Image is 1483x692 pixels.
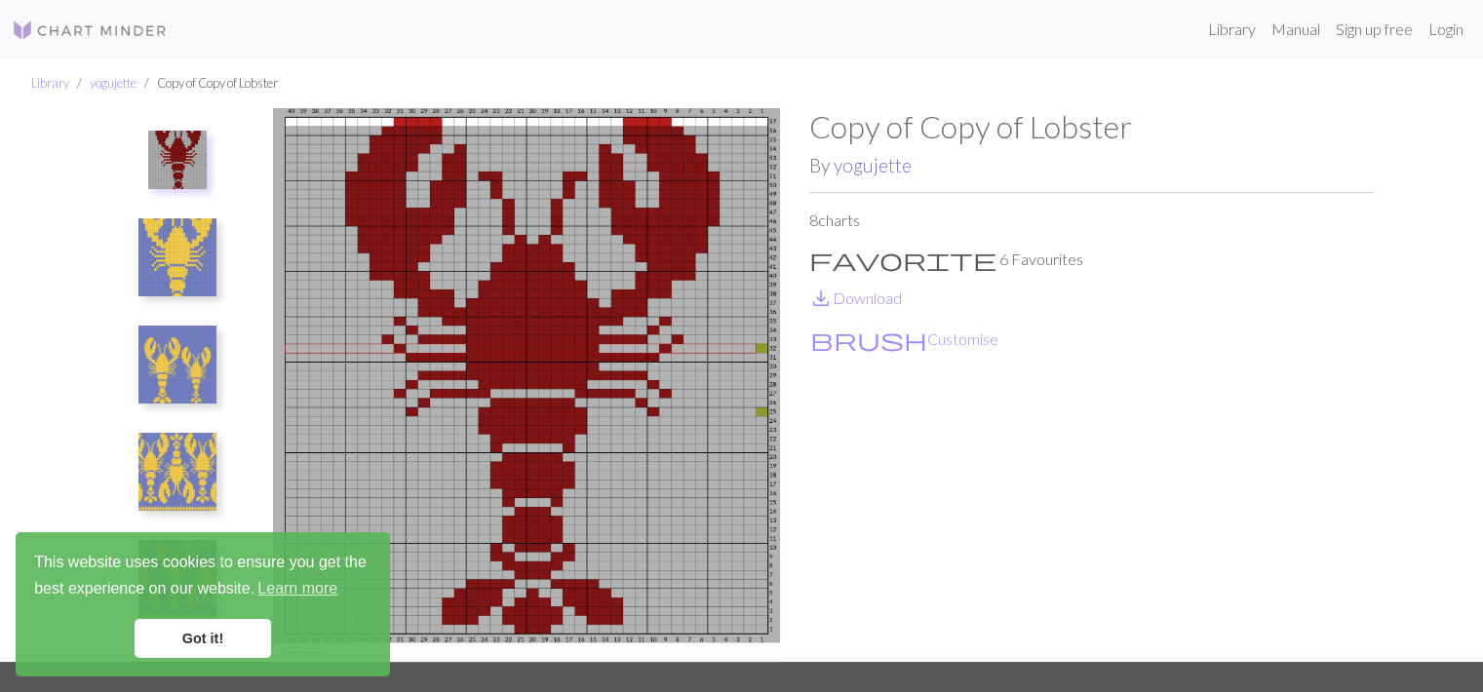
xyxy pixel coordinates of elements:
[1421,10,1471,49] a: Login
[809,288,902,307] a: DownloadDownload
[12,19,168,42] img: Logo
[16,532,390,676] div: cookieconsent
[810,327,927,351] i: Customise
[31,75,69,91] a: Library
[138,218,216,296] img: Lobster Gauge
[245,108,809,662] img: Lobster
[810,326,927,353] span: brush
[1200,10,1264,49] a: Library
[137,74,278,93] li: Copy of Copy of Lobster
[1328,10,1421,49] a: Sign up free
[809,209,1374,232] p: 8 charts
[138,326,216,404] img: Size Variations of Lobsters
[809,108,1374,145] h1: Copy of Copy of Lobster
[809,287,833,310] i: Download
[809,285,833,312] span: save_alt
[1264,10,1328,49] a: Manual
[809,248,996,271] i: Favourite
[135,619,271,658] a: dismiss cookie message
[34,551,371,603] span: This website uses cookies to ensure you get the best experience on our website.
[834,154,912,176] a: yogujette
[809,246,996,273] span: favorite
[809,154,1374,176] h2: By
[90,75,137,91] a: yogujette
[148,131,207,189] img: Lobster
[809,248,1374,271] p: 6 Favourites
[254,574,340,603] a: learn more about cookies
[138,433,216,511] img: Actual Lobster Sleeve
[809,327,999,352] button: CustomiseCustomise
